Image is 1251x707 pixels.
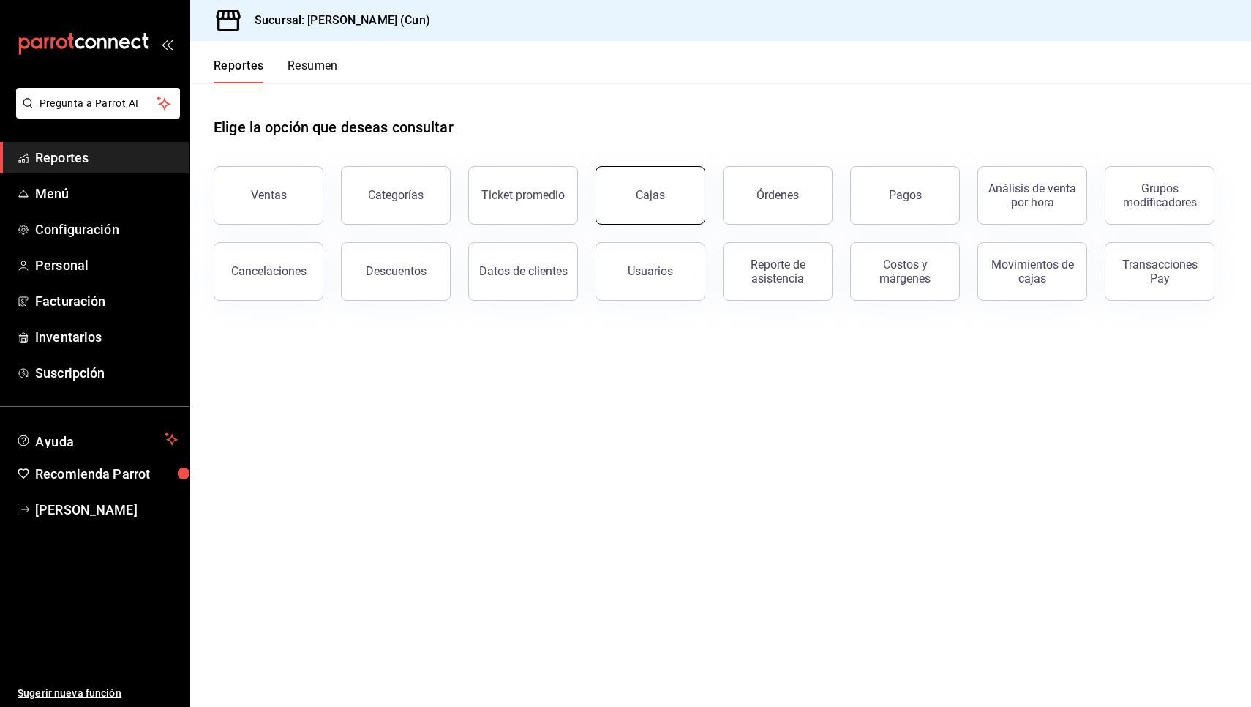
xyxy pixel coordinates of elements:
h1: Elige la opción que deseas consultar [214,116,454,138]
div: Órdenes [756,188,799,202]
button: Grupos modificadores [1105,166,1214,225]
span: Pregunta a Parrot AI [40,96,157,111]
span: Facturación [35,291,178,311]
span: Configuración [35,220,178,239]
button: Costos y márgenes [850,242,960,301]
button: Ventas [214,166,323,225]
button: open_drawer_menu [161,38,173,50]
span: Menú [35,184,178,203]
span: Reportes [35,148,178,168]
button: Reportes [214,59,264,83]
div: Ventas [251,188,287,202]
h3: Sucursal: [PERSON_NAME] (Cun) [243,12,430,29]
span: Ayuda [35,430,159,448]
button: Ticket promedio [468,166,578,225]
a: Pregunta a Parrot AI [10,106,180,121]
span: [PERSON_NAME] [35,500,178,520]
button: Reporte de asistencia [723,242,833,301]
button: Movimientos de cajas [977,242,1087,301]
div: Categorías [368,188,424,202]
div: Movimientos de cajas [987,258,1078,285]
div: Transacciones Pay [1114,258,1205,285]
button: Resumen [288,59,338,83]
span: Recomienda Parrot [35,464,178,484]
div: Pagos [889,188,922,202]
div: Reporte de asistencia [732,258,823,285]
button: Descuentos [341,242,451,301]
div: Cajas [636,187,666,204]
button: Análisis de venta por hora [977,166,1087,225]
a: Cajas [596,166,705,225]
button: Datos de clientes [468,242,578,301]
span: Personal [35,255,178,275]
span: Inventarios [35,327,178,347]
button: Pagos [850,166,960,225]
div: Descuentos [366,264,427,278]
button: Usuarios [596,242,705,301]
button: Órdenes [723,166,833,225]
div: navigation tabs [214,59,338,83]
span: Sugerir nueva función [18,686,178,701]
button: Cancelaciones [214,242,323,301]
div: Cancelaciones [231,264,307,278]
button: Categorías [341,166,451,225]
div: Usuarios [628,264,673,278]
span: Suscripción [35,363,178,383]
div: Ticket promedio [481,188,565,202]
button: Transacciones Pay [1105,242,1214,301]
div: Análisis de venta por hora [987,182,1078,209]
button: Pregunta a Parrot AI [16,88,180,119]
div: Grupos modificadores [1114,182,1205,209]
div: Datos de clientes [479,264,568,278]
div: Costos y márgenes [860,258,950,285]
